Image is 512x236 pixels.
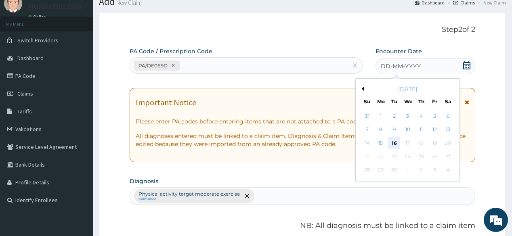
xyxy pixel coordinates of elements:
[388,137,400,149] div: Choose Tuesday, September 16th, 2025
[388,110,400,122] div: Choose Tuesday, September 2nd, 2025
[442,137,454,149] div: Not available Saturday, September 20th, 2025
[415,137,427,149] div: Not available Thursday, September 18th, 2025
[28,14,48,20] a: Online
[415,150,427,163] div: Not available Thursday, September 25th, 2025
[17,108,32,115] span: Tariffs
[136,132,469,148] p: All diagnoses entered must be linked to a claim item. Diagnosis & Claim Items that are visible bu...
[42,45,136,56] div: Chat with us now
[375,124,387,136] div: Choose Monday, September 8th, 2025
[428,110,441,122] div: Choose Friday, September 5th, 2025
[431,98,438,105] div: Fr
[47,68,111,150] span: We're online!
[361,124,373,136] div: Choose Sunday, September 7th, 2025
[361,110,455,177] div: month 2025-09
[130,221,475,231] p: NB: All diagnosis must be linked to a claim item
[428,150,441,163] div: Not available Friday, September 26th, 2025
[28,3,81,10] p: Fitness Plus Gym
[361,110,373,122] div: Choose Sunday, August 31st, 2025
[361,137,373,149] div: Choose Sunday, September 14th, 2025
[401,164,413,176] div: Not available Wednesday, October 1st, 2025
[442,164,454,176] div: Not available Saturday, October 4th, 2025
[390,98,397,105] div: Tu
[388,150,400,163] div: Not available Tuesday, September 23rd, 2025
[415,110,427,122] div: Choose Thursday, September 4th, 2025
[17,37,59,44] span: Switch Providers
[428,137,441,149] div: Not available Friday, September 19th, 2025
[136,117,469,125] p: Please enter PA codes before entering items that are not attached to a PA code
[136,61,169,70] div: PA/DE0E9D
[15,40,33,61] img: d_794563401_company_1708531726252_794563401
[401,150,413,163] div: Not available Wednesday, September 24th, 2025
[418,98,424,105] div: Th
[375,110,387,122] div: Choose Monday, September 1st, 2025
[388,124,400,136] div: Choose Tuesday, September 9th, 2025
[401,110,413,122] div: Choose Wednesday, September 3rd, 2025
[130,177,158,185] label: Diagnosis
[17,54,44,62] span: Dashboard
[132,4,152,23] div: Minimize live chat window
[404,98,411,105] div: We
[401,124,413,136] div: Choose Wednesday, September 10th, 2025
[130,47,212,55] label: PA Code / Prescription Code
[388,164,400,176] div: Not available Tuesday, September 30th, 2025
[377,98,384,105] div: Mo
[360,87,364,91] button: Previous Month
[375,150,387,163] div: Not available Monday, September 22nd, 2025
[375,137,387,149] div: Choose Monday, September 15th, 2025
[401,137,413,149] div: Not available Wednesday, September 17th, 2025
[445,98,451,105] div: Sa
[361,164,373,176] div: Not available Sunday, September 28th, 2025
[442,124,454,136] div: Choose Saturday, September 13th, 2025
[4,153,154,182] textarea: Type your message and hit 'Enter'
[442,110,454,122] div: Choose Saturday, September 6th, 2025
[428,124,441,136] div: Choose Friday, September 12th, 2025
[363,98,370,105] div: Su
[361,150,373,163] div: Not available Sunday, September 21st, 2025
[381,62,421,70] span: DD-MM-YYYY
[359,85,456,93] div: [DATE]
[442,150,454,163] div: Not available Saturday, September 27th, 2025
[415,164,427,176] div: Not available Thursday, October 2nd, 2025
[376,47,422,55] label: Encounter Date
[375,164,387,176] div: Not available Monday, September 29th, 2025
[130,25,475,34] p: Step 2 of 2
[415,124,427,136] div: Choose Thursday, September 11th, 2025
[428,164,441,176] div: Not available Friday, October 3rd, 2025
[136,98,196,107] h1: Important Notice
[17,90,33,97] span: Claims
